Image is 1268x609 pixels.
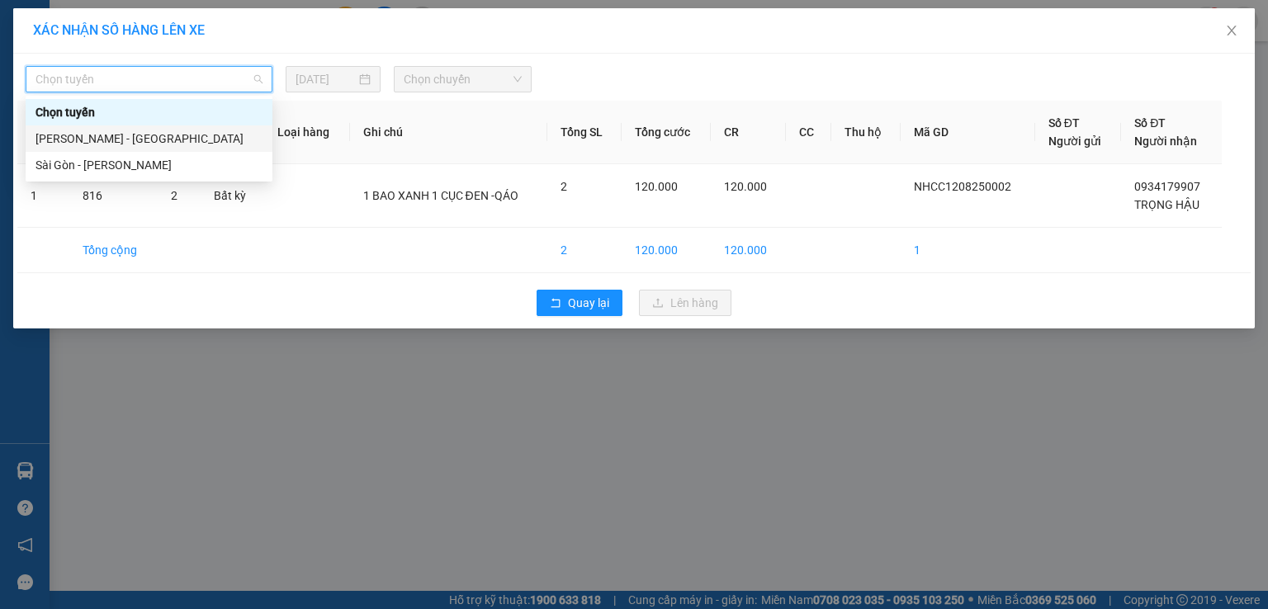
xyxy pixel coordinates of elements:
div: [PERSON_NAME] - [GEOGRAPHIC_DATA] [35,130,263,148]
th: STT [17,101,69,164]
th: Mã GD [901,101,1035,164]
span: 120.000 [724,180,767,193]
b: GỬI : Nhận hàng Chí Công [7,103,276,130]
button: uploadLên hàng [639,290,731,316]
button: rollbackQuay lại [537,290,622,316]
span: 2 [171,189,177,202]
span: Người gửi [1048,135,1101,148]
span: TRỌNG HẬU [1134,198,1199,211]
input: 12/08/2025 [296,70,356,88]
td: Bất kỳ [201,164,264,228]
th: CC [786,101,830,164]
td: 120.000 [711,228,786,273]
td: 120.000 [622,228,711,273]
div: Sài Gòn - Phan Rí [26,152,272,178]
button: Close [1209,8,1255,54]
li: 02523854854 [7,57,315,78]
span: 0934179907 [1134,180,1200,193]
span: XÁC NHẬN SỐ HÀNG LÊN XE [33,22,205,38]
th: Loại hàng [264,101,349,164]
th: Ghi chú [350,101,548,164]
span: Quay lại [568,294,609,312]
th: CR [711,101,786,164]
span: Chọn chuyến [404,67,523,92]
span: Chọn tuyến [35,67,263,92]
span: Số ĐT [1134,116,1166,130]
li: 01 [PERSON_NAME] [7,36,315,57]
span: 2 [561,180,567,193]
td: 1 [901,228,1035,273]
b: [PERSON_NAME] [95,11,234,31]
div: Chọn tuyến [26,99,272,125]
span: close [1225,24,1238,37]
span: Số ĐT [1048,116,1080,130]
span: NHCC1208250002 [914,180,1011,193]
img: logo.jpg [7,7,90,90]
span: 1 BAO XANH 1 CỤC ĐEN -QÁO [363,189,518,202]
td: 1 [17,164,69,228]
span: 120.000 [635,180,678,193]
td: 816 [69,164,158,228]
span: Người nhận [1134,135,1197,148]
th: Tổng cước [622,101,711,164]
th: Tổng SL [547,101,622,164]
td: Tổng cộng [69,228,158,273]
td: 2 [547,228,622,273]
div: Sài Gòn - [PERSON_NAME] [35,156,263,174]
span: rollback [550,297,561,310]
div: Chọn tuyến [35,103,263,121]
span: phone [95,60,108,73]
div: Phan Rí - Sài Gòn [26,125,272,152]
span: environment [95,40,108,53]
th: Thu hộ [831,101,901,164]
